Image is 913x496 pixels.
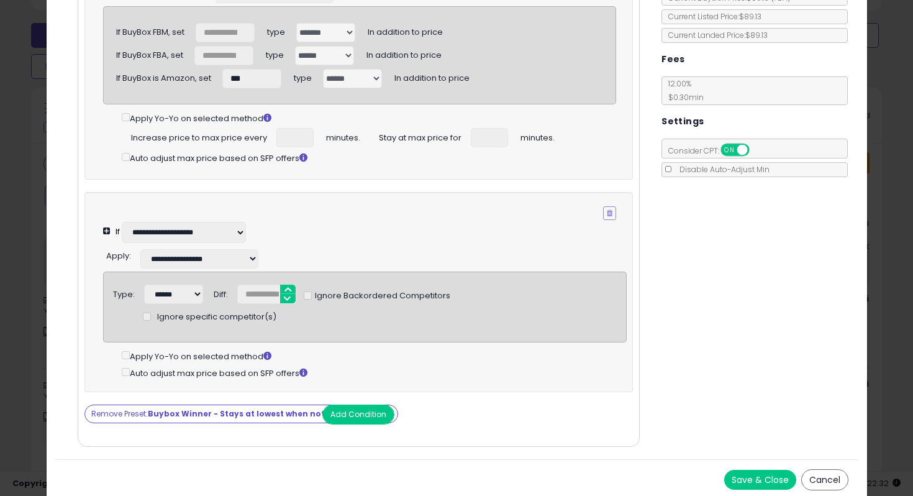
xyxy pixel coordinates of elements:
[394,68,470,84] span: In addition to price
[122,349,627,363] div: Apply Yo-Yo on selected method
[662,78,704,103] span: 12.00 %
[724,470,796,490] button: Save & Close
[366,45,442,61] span: In addition to price
[122,150,617,165] div: Auto adjust max price based on SFP offers
[122,111,617,125] div: Apply Yo-Yo on selected method
[662,30,768,40] span: Current Landed Price: $89.13
[662,92,704,103] span: $0.30 min
[801,469,848,490] button: Cancel
[106,246,131,262] div: :
[326,128,360,144] span: minutes.
[267,22,285,38] span: type
[148,408,391,419] strong: Buybox Winner - Stays at lowest when not buybox eligible
[266,45,284,61] span: type
[312,290,450,302] span: Ignore Backordered Competitors
[116,68,211,85] div: If BuyBox is Amazon, set
[607,209,612,217] i: Remove Condition
[722,145,737,155] span: ON
[368,22,443,38] span: In addition to price
[661,52,685,67] h5: Fees
[322,405,394,425] button: Add Condition
[661,114,704,129] h5: Settings
[520,128,555,144] span: minutes.
[116,22,184,39] div: If BuyBox FBM, set
[131,128,267,144] span: Increase price to max price every
[662,11,761,22] span: Current Listed Price: $89.13
[84,405,398,423] button: Remove Preset:
[122,365,627,380] div: Auto adjust max price based on SFP offers
[113,285,135,301] div: Type:
[157,311,276,323] span: Ignore specific competitor(s)
[106,250,129,262] span: Apply
[294,68,312,84] span: type
[379,128,461,144] span: Stay at max price for
[214,285,228,301] div: Diff:
[673,164,770,175] span: Disable Auto-Adjust Min
[662,145,766,156] span: Consider CPT:
[748,145,768,155] span: OFF
[116,45,183,62] div: If BuyBox FBA, set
